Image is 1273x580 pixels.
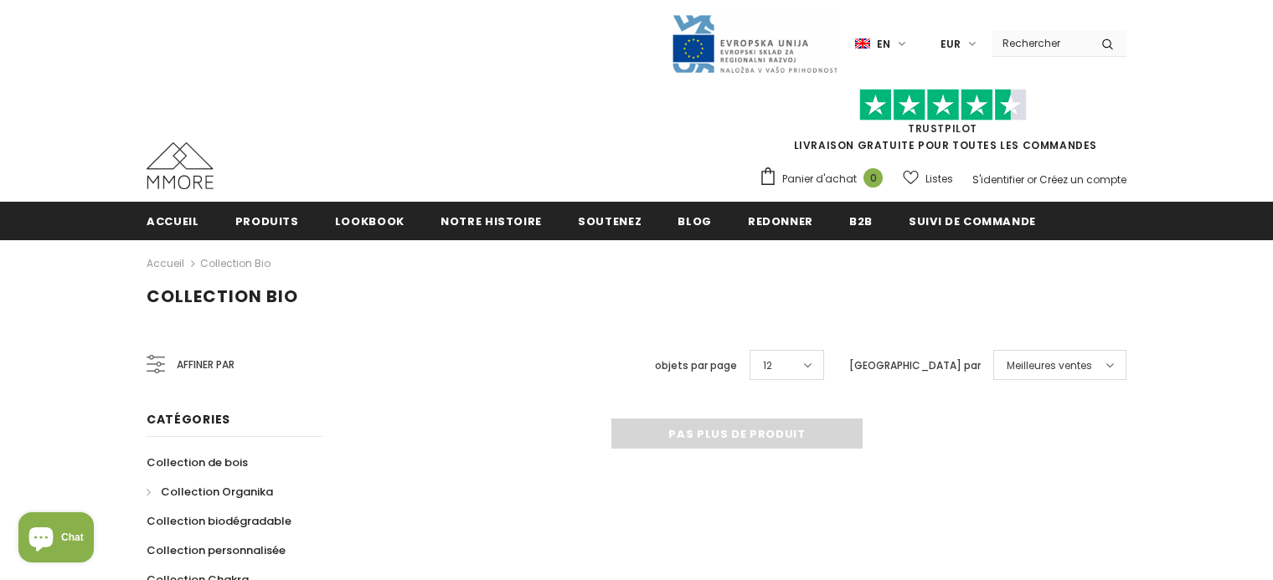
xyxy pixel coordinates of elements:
span: Listes [925,171,953,187]
a: Collection personnalisée [147,536,286,565]
input: Search Site [992,31,1089,55]
span: Collection personnalisée [147,542,286,558]
a: S'identifier [972,172,1024,187]
span: 12 [763,357,772,374]
span: Collection de bois [147,454,248,470]
span: EUR [941,36,961,53]
a: B2B [849,202,873,239]
span: Suivi de commande [909,213,1036,229]
span: or [1027,172,1037,187]
a: Accueil [147,202,199,239]
inbox-online-store-chat: Shopify online store chat [13,512,99,567]
span: Accueil [147,213,199,229]
span: Affiner par [177,356,234,374]
a: Blog [678,202,712,239]
span: Redonner [748,213,813,229]
img: i-lang-1.png [855,37,870,51]
a: Collection de bois [147,448,248,477]
a: Collection biodégradable [147,506,291,536]
span: Collection biodégradable [147,513,291,529]
a: Lookbook [335,202,405,239]
a: Suivi de commande [909,202,1036,239]
span: Meilleures ventes [1007,357,1092,374]
span: Catégories [147,411,230,428]
a: Collection Bio [200,256,271,270]
label: objets par page [655,357,737,374]
img: Cas MMORE [147,142,214,189]
a: Listes [903,164,953,193]
a: Créez un compte [1039,172,1126,187]
img: Faites confiance aux étoiles pilotes [859,89,1027,121]
a: Redonner [748,202,813,239]
span: LIVRAISON GRATUITE POUR TOUTES LES COMMANDES [759,96,1126,152]
img: Javni Razpis [671,13,838,74]
span: 0 [863,168,883,187]
a: Collection Organika [147,477,273,506]
span: en [877,36,890,53]
a: Javni Razpis [671,36,838,50]
span: Collection Bio [147,285,298,308]
a: TrustPilot [908,121,977,136]
span: B2B [849,213,873,229]
span: soutenez [578,213,642,229]
a: soutenez [578,202,642,239]
span: Produits [235,213,299,229]
a: Produits [235,202,299,239]
span: Collection Organika [161,484,273,500]
span: Blog [678,213,712,229]
span: Panier d'achat [782,171,857,187]
label: [GEOGRAPHIC_DATA] par [849,357,981,374]
span: Lookbook [335,213,405,229]
a: Notre histoire [441,202,542,239]
a: Panier d'achat 0 [759,167,891,192]
a: Accueil [147,254,184,274]
span: Notre histoire [441,213,542,229]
